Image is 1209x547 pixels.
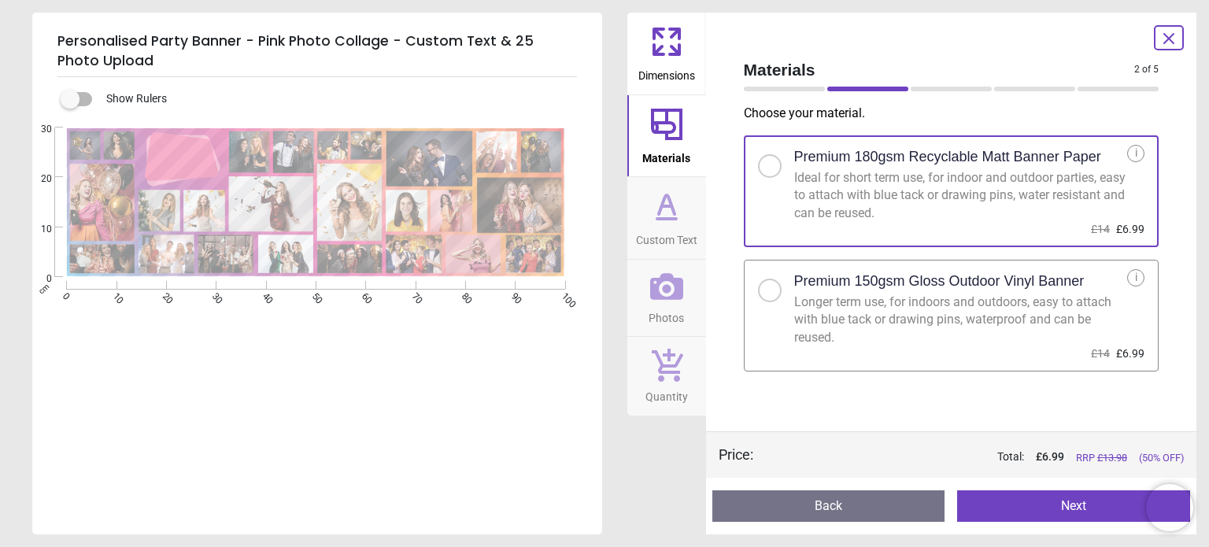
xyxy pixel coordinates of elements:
[794,272,1085,291] h2: Premium 150gsm Gloss Outdoor Vinyl Banner
[712,490,945,522] button: Back
[57,25,577,77] h5: Personalised Party Banner - Pink Photo Collage - Custom Text & 25 Photo Upload
[1116,347,1144,360] span: £6.99
[1036,449,1064,465] span: £
[794,294,1128,346] div: Longer term use, for indoors and outdoors, easy to attach with blue tack or drawing pins, waterpr...
[22,223,52,236] span: 10
[1076,451,1127,465] span: RRP
[794,147,1101,167] h2: Premium 180gsm Recyclable Matt Banner Paper
[627,260,706,337] button: Photos
[1091,347,1110,360] span: £14
[1134,63,1159,76] span: 2 of 5
[638,61,695,84] span: Dimensions
[1127,269,1144,286] div: i
[627,337,706,416] button: Quantity
[636,225,697,249] span: Custom Text
[1042,450,1064,463] span: 6.99
[22,272,52,286] span: 0
[744,105,1172,122] p: Choose your material .
[777,449,1185,465] div: Total:
[627,95,706,177] button: Materials
[627,177,706,259] button: Custom Text
[744,58,1135,81] span: Materials
[1097,452,1127,464] span: £ 13.98
[719,445,753,464] div: Price :
[1127,145,1144,162] div: i
[957,490,1190,522] button: Next
[794,169,1128,222] div: Ideal for short term use, for indoor and outdoor parties, easy to attach with blue tack or drawin...
[627,13,706,94] button: Dimensions
[1146,484,1193,531] iframe: Brevo live chat
[70,90,602,109] div: Show Rulers
[642,143,690,167] span: Materials
[22,123,52,136] span: 30
[649,303,684,327] span: Photos
[1116,223,1144,235] span: £6.99
[1091,223,1110,235] span: £14
[1139,451,1184,465] span: (50% OFF)
[22,172,52,186] span: 20
[645,382,688,405] span: Quantity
